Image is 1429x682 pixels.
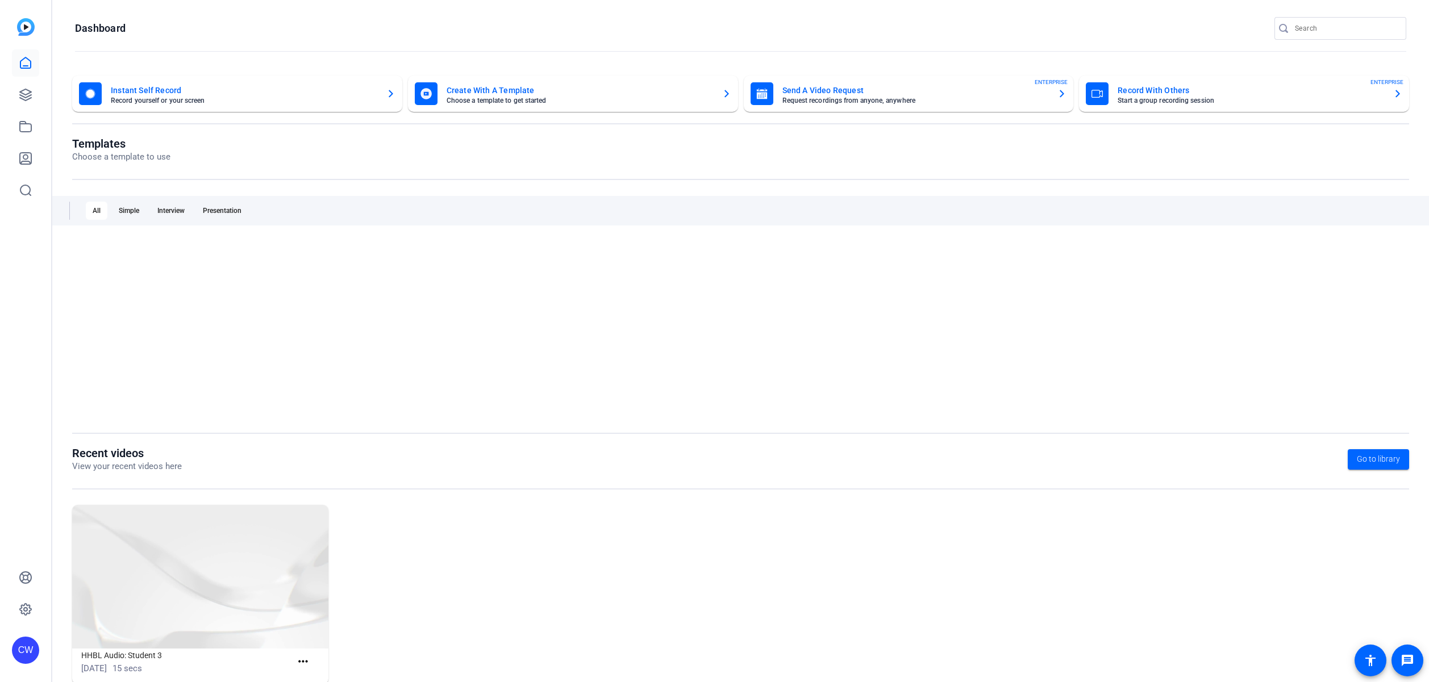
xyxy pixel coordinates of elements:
mat-card-title: Instant Self Record [111,83,377,97]
button: Instant Self RecordRecord yourself or your screen [72,76,402,112]
div: CW [12,637,39,664]
div: Simple [112,202,146,220]
mat-card-title: Record With Others [1118,83,1384,97]
mat-icon: more_horiz [296,655,310,669]
mat-card-subtitle: Record yourself or your screen [111,97,377,104]
span: 15 secs [113,663,142,673]
mat-card-subtitle: Start a group recording session [1118,97,1384,104]
button: Record With OthersStart a group recording sessionENTERPRISE [1079,76,1409,112]
mat-card-title: Create With A Template [447,83,713,97]
h1: HHBL Audio: Student 3 [81,648,291,662]
span: ENTERPRISE [1035,78,1068,86]
img: HHBL Audio: Student 3 [72,505,328,648]
p: Choose a template to use [72,150,170,164]
mat-icon: accessibility [1364,654,1377,667]
div: Presentation [196,202,248,220]
a: Go to library [1348,449,1409,470]
h1: Recent videos [72,446,182,460]
mat-card-subtitle: Request recordings from anyone, anywhere [782,97,1049,104]
div: Interview [151,202,191,220]
span: [DATE] [81,663,107,673]
mat-card-subtitle: Choose a template to get started [447,97,713,104]
button: Send A Video RequestRequest recordings from anyone, anywhereENTERPRISE [744,76,1074,112]
img: blue-gradient.svg [17,18,35,36]
mat-card-title: Send A Video Request [782,83,1049,97]
span: ENTERPRISE [1370,78,1403,86]
mat-icon: message [1401,654,1414,667]
button: Create With A TemplateChoose a template to get started [408,76,738,112]
h1: Templates [72,137,170,150]
input: Search [1295,22,1397,35]
p: View your recent videos here [72,460,182,473]
span: Go to library [1357,453,1400,465]
h1: Dashboard [75,22,126,35]
div: All [86,202,107,220]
